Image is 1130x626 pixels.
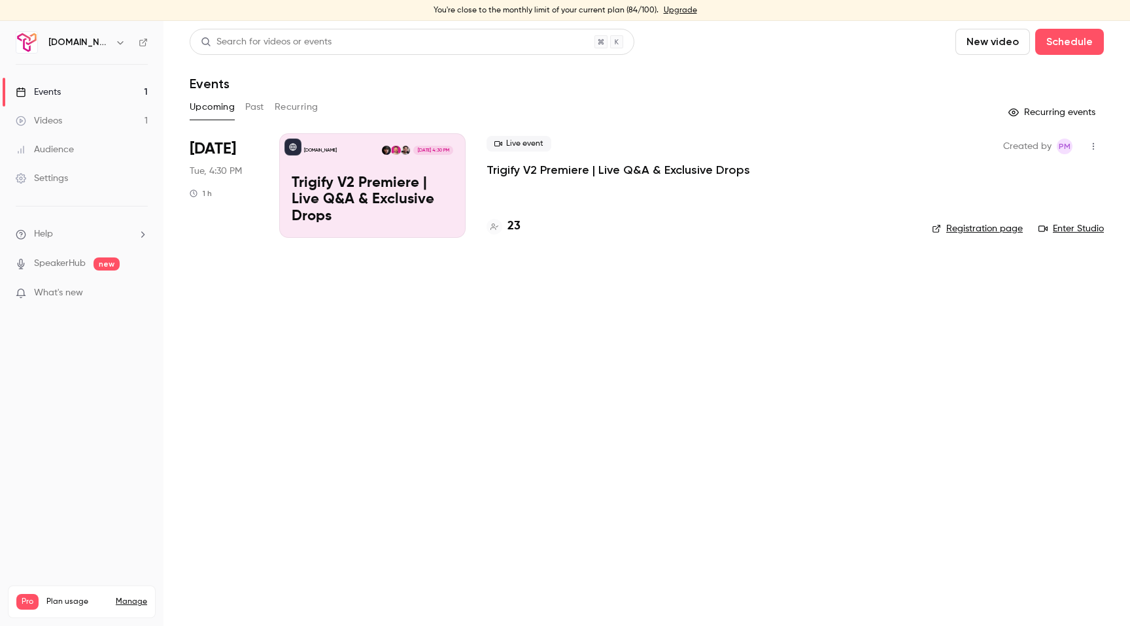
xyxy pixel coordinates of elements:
a: 23 [487,218,521,235]
span: What's new [34,286,83,300]
h4: 23 [507,218,521,235]
div: 1 h [190,188,212,199]
span: Piers Montgomery [1057,139,1072,154]
span: new [94,257,120,271]
a: Manage [116,597,147,607]
p: [DOMAIN_NAME] [304,147,337,154]
div: Videos [16,114,62,127]
span: Live event [487,136,551,152]
h6: [DOMAIN_NAME] [48,36,110,49]
a: Registration page [932,222,1023,235]
a: Upgrade [664,5,697,16]
img: Max Mitcham [382,146,391,155]
div: Search for videos or events [201,35,332,49]
h1: Events [190,76,230,91]
div: Events [16,86,61,99]
a: Trigify V2 Premiere | Live Q&A & Exclusive Drops[DOMAIN_NAME]Piers MontgomeryHugo MiIllington-Dra... [279,133,466,238]
span: Pro [16,594,39,610]
button: Recurring [275,97,318,118]
div: Audience [16,143,74,156]
button: Schedule [1035,29,1104,55]
div: Nov 4 Tue, 4:30 PM (Europe/London) [190,133,258,238]
img: Trigify.io [16,32,37,53]
p: Trigify V2 Premiere | Live Q&A & Exclusive Drops [292,175,453,225]
span: [DATE] [190,139,236,159]
span: PM [1059,139,1070,154]
button: Past [245,97,264,118]
a: SpeakerHub [34,257,86,271]
button: New video [955,29,1030,55]
a: Trigify V2 Premiere | Live Q&A & Exclusive Drops [487,162,750,178]
a: Enter Studio [1038,222,1104,235]
span: Help [34,227,53,241]
img: Hugo MiIllington-Drake [391,146,400,155]
span: Created by [1003,139,1052,154]
span: [DATE] 4:30 PM [413,146,453,155]
button: Recurring events [1002,102,1104,123]
span: Plan usage [46,597,108,607]
div: Settings [16,172,68,185]
li: help-dropdown-opener [16,227,148,241]
span: Tue, 4:30 PM [190,165,242,178]
button: Upcoming [190,97,235,118]
img: Piers Montgomery [401,146,410,155]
